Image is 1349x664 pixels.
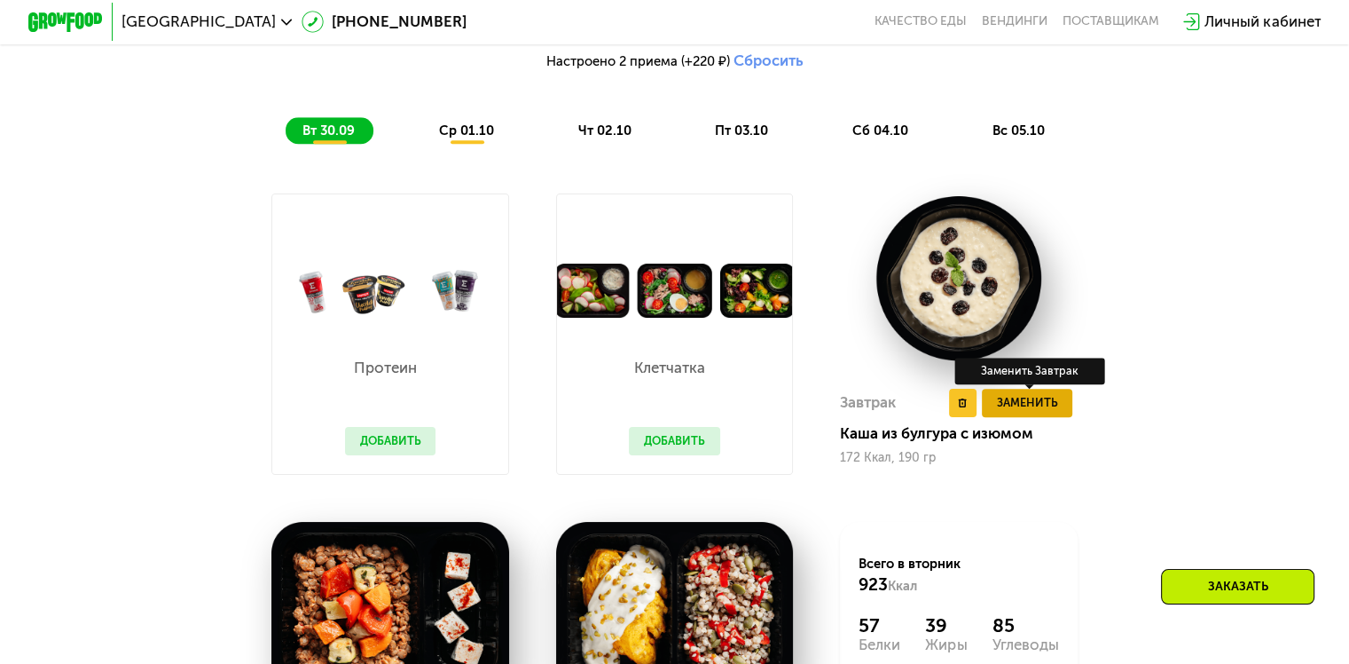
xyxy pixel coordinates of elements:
[859,555,1058,596] div: Всего в вторник
[122,14,276,29] span: [GEOGRAPHIC_DATA]
[439,123,494,138] span: ср 01.10
[1204,11,1321,33] div: Личный кабинет
[1063,14,1159,29] div: поставщикам
[840,389,896,417] div: Завтрак
[954,358,1104,384] div: Заменить Завтрак
[345,427,436,455] button: Добавить
[925,637,967,652] div: Жиры
[545,55,729,68] span: Настроено 2 приема (+220 ₽)
[992,637,1059,652] div: Углеводы
[629,427,720,455] button: Добавить
[733,51,803,70] button: Сбросить
[840,451,1078,465] div: 172 Ккал, 190 гр
[302,11,467,33] a: [PHONE_NUMBER]
[888,578,917,594] span: Ккал
[996,393,1057,412] span: Заменить
[859,637,900,652] div: Белки
[629,360,711,375] p: Клетчатка
[302,123,355,138] span: вт 30.09
[992,123,1045,138] span: вс 05.10
[840,424,1092,443] div: Каша из булгура с изюмом
[859,614,900,636] div: 57
[925,614,967,636] div: 39
[859,574,888,595] span: 923
[852,123,908,138] span: сб 04.10
[874,14,967,29] a: Качество еды
[992,614,1059,636] div: 85
[345,360,427,375] p: Протеин
[982,389,1073,417] button: Заменить
[1161,569,1314,605] div: Заказать
[578,123,631,138] span: чт 02.10
[982,14,1047,29] a: Вендинги
[715,123,768,138] span: пт 03.10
